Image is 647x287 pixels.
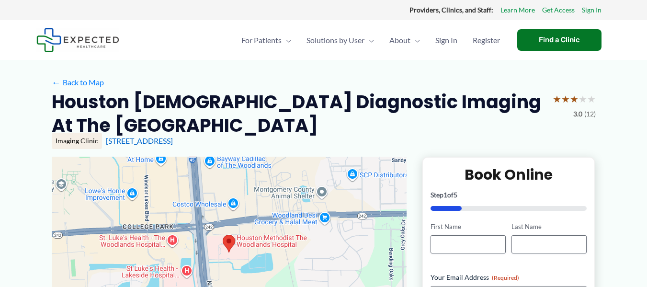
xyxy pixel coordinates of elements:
[582,4,602,16] a: Sign In
[52,78,61,87] span: ←
[587,90,596,108] span: ★
[542,4,575,16] a: Get Access
[511,222,587,231] label: Last Name
[573,108,582,120] span: 3.0
[106,136,173,145] a: [STREET_ADDRESS]
[409,6,493,14] strong: Providers, Clinics, and Staff:
[52,75,104,90] a: ←Back to Map
[553,90,561,108] span: ★
[579,90,587,108] span: ★
[584,108,596,120] span: (12)
[431,273,587,282] label: Your Email Address
[431,192,587,198] p: Step of
[52,90,545,138] h2: Houston [DEMOGRAPHIC_DATA] Diagnostic Imaging at The [GEOGRAPHIC_DATA]
[431,222,506,231] label: First Name
[517,29,602,51] a: Find a Clinic
[36,28,119,52] img: Expected Healthcare Logo - side, dark font, small
[500,4,535,16] a: Learn More
[465,23,508,57] a: Register
[52,133,102,149] div: Imaging Clinic
[492,274,519,281] span: (Required)
[282,23,291,57] span: Menu Toggle
[234,23,508,57] nav: Primary Site Navigation
[561,90,570,108] span: ★
[428,23,465,57] a: Sign In
[234,23,299,57] a: For PatientsMenu Toggle
[570,90,579,108] span: ★
[410,23,420,57] span: Menu Toggle
[443,191,447,199] span: 1
[241,23,282,57] span: For Patients
[389,23,410,57] span: About
[454,191,457,199] span: 5
[306,23,364,57] span: Solutions by User
[364,23,374,57] span: Menu Toggle
[299,23,382,57] a: Solutions by UserMenu Toggle
[431,165,587,184] h2: Book Online
[382,23,428,57] a: AboutMenu Toggle
[435,23,457,57] span: Sign In
[473,23,500,57] span: Register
